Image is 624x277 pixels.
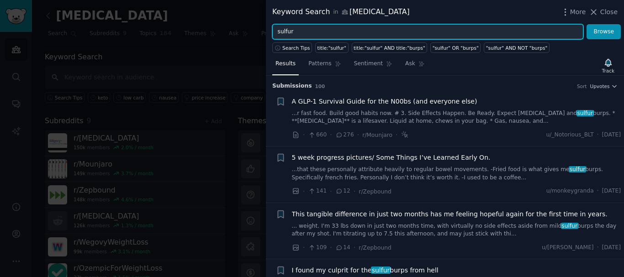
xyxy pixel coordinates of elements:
[282,45,310,51] span: Search Tips
[561,7,586,17] button: More
[396,130,397,140] span: ·
[315,84,325,89] span: 100
[308,187,327,195] span: 141
[354,243,355,252] span: ·
[330,243,332,252] span: ·
[272,6,410,18] div: Keyword Search [MEDICAL_DATA]
[570,7,586,17] span: More
[354,187,355,196] span: ·
[589,7,618,17] button: Close
[405,60,415,68] span: Ask
[308,131,327,139] span: 660
[597,131,599,139] span: ·
[546,131,593,139] span: u/_Notorious_BLT
[600,7,618,17] span: Close
[359,245,391,251] span: r/Zepbound
[362,132,392,138] span: r/Mounjaro
[308,244,327,252] span: 109
[602,68,614,74] div: Track
[597,244,599,252] span: ·
[335,244,350,252] span: 14
[333,8,338,16] span: in
[430,42,481,53] a: "sulfur" OR "burps"
[546,187,594,195] span: u/monkeygranda
[354,60,383,68] span: Sentiment
[272,57,299,75] a: Results
[371,267,391,274] span: sulfur
[272,42,312,53] button: Search Tips
[542,244,594,252] span: u/[PERSON_NAME]
[292,153,491,162] a: 5 week progress pictures/ Some Things I’ve Learned Early On.
[352,42,428,53] a: title:"sulfur" AND title:"burps"
[486,45,547,51] div: "sulfur" AND NOT "burps"
[272,82,312,90] span: Submission s
[402,57,428,75] a: Ask
[602,131,621,139] span: [DATE]
[315,42,348,53] a: title:"sulfur"
[590,83,609,89] span: Upvotes
[599,56,618,75] button: Track
[359,188,391,195] span: r/Zepbound
[330,130,332,140] span: ·
[590,83,618,89] button: Upvotes
[602,187,621,195] span: [DATE]
[577,83,587,89] div: Sort
[305,57,344,75] a: Patterns
[597,187,599,195] span: ·
[335,131,354,139] span: 276
[569,166,586,172] span: sulfur
[335,187,350,195] span: 12
[292,166,621,182] a: ...that these personally attribute heavily to regular bowel movements. -Fried food is what gives ...
[330,187,332,196] span: ·
[357,130,359,140] span: ·
[308,60,331,68] span: Patterns
[292,209,608,219] a: This tangible difference in just two months has me feeling hopeful again for the first time in ye...
[292,110,621,125] a: ...r fast food. Build good habits now. # 3. Side Effects Happen. Be Ready. Expect [MEDICAL_DATA] ...
[292,97,477,106] a: A GLP-1 Survival Guide for the N00bs (and everyone else)
[561,223,578,229] span: sulfur
[317,45,346,51] div: title:"sulfur"
[484,42,549,53] a: "sulfur" AND NOT "burps"
[292,222,621,238] a: ... weight. I'm 33 lbs down in just two months time, with virtually no side effects aside from mi...
[272,24,583,40] input: Try a keyword related to your business
[292,266,439,275] a: I found my culprit for thesulfurburps from hell
[433,45,479,51] div: "sulfur" OR "burps"
[303,243,305,252] span: ·
[351,57,396,75] a: Sentiment
[587,24,621,40] button: Browse
[303,130,305,140] span: ·
[275,60,296,68] span: Results
[576,110,594,116] span: sulfur
[354,45,425,51] div: title:"sulfur" AND title:"burps"
[303,187,305,196] span: ·
[292,266,439,275] span: I found my culprit for the burps from hell
[602,244,621,252] span: [DATE]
